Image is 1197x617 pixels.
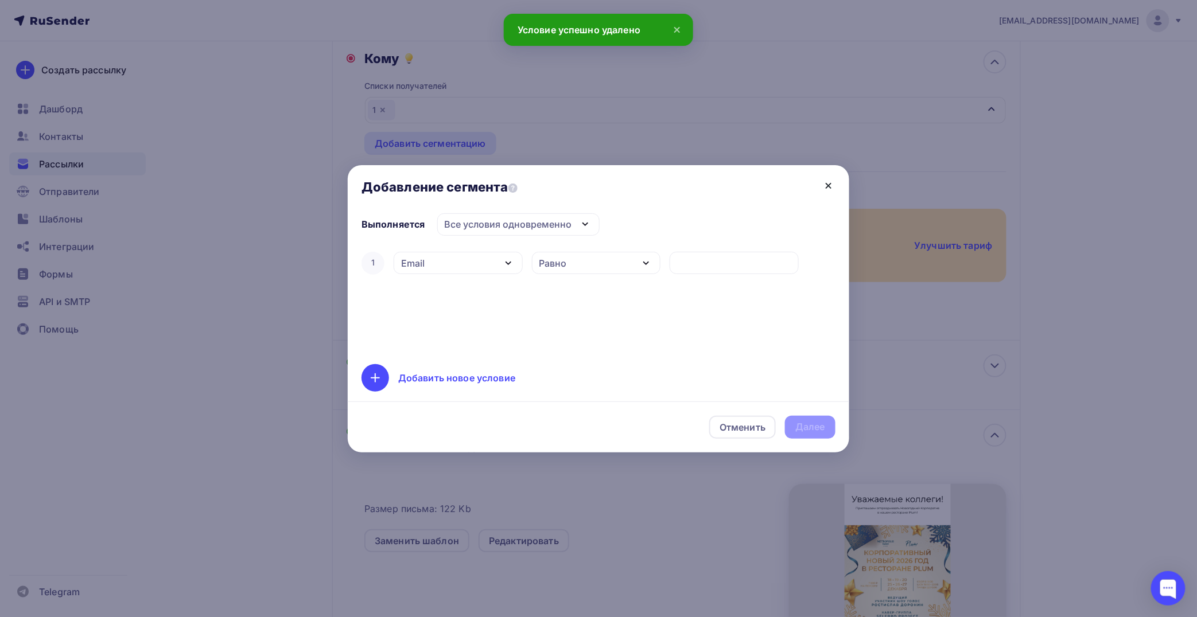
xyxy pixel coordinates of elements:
div: 1 [362,252,384,275]
div: Email [401,256,425,270]
div: Добавить новое условие [398,371,515,385]
div: Отменить [720,420,765,434]
div: Равно [539,256,567,270]
div: Все условия одновременно [445,217,572,231]
button: Все условия одновременно [437,213,600,236]
span: Добавление сегмента [362,179,518,195]
div: Выполняется [362,217,425,231]
button: Email [394,252,523,274]
button: Равно [532,252,661,274]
